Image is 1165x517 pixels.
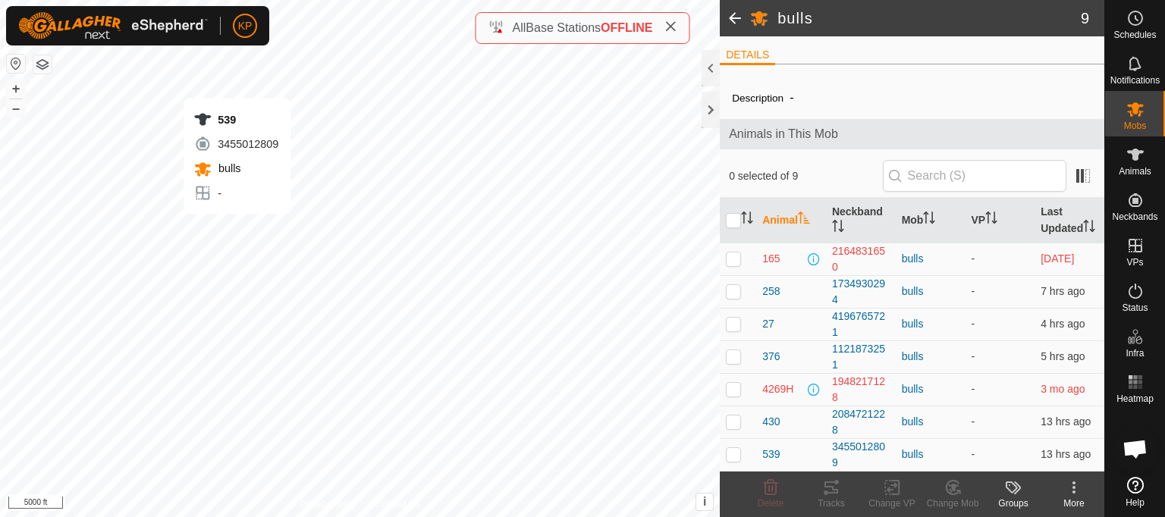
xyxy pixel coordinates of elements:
span: 430 [762,414,780,430]
app-display-virtual-paddock-transition: - [971,285,975,297]
span: i [703,495,706,508]
span: OFFLINE [601,21,652,34]
app-display-virtual-paddock-transition: - [971,252,975,265]
p-sorticon: Activate to sort [1083,222,1095,234]
div: 4196765721 [832,309,890,340]
div: bulls [902,251,959,267]
span: 539 [762,446,780,462]
span: 376 [762,349,780,365]
li: DETAILS [720,47,775,65]
h2: bulls [777,9,1081,27]
p-sorticon: Activate to sort [985,214,997,226]
app-display-virtual-paddock-transition: - [971,318,975,330]
div: Change VP [862,497,922,510]
input: Search (S) [883,160,1066,192]
span: Animals [1119,167,1151,176]
th: Animal [756,198,826,243]
div: bulls [902,381,959,397]
span: 27 Sept 2025, 2:28 pm [1041,285,1085,297]
span: bulls [215,162,240,174]
th: Mob [896,198,966,243]
span: KP [238,18,253,34]
p-sorticon: Activate to sort [741,214,753,226]
div: Tracks [801,497,862,510]
span: Mobs [1124,121,1146,130]
span: VPs [1126,258,1143,267]
div: 1734930294 [832,276,890,308]
app-display-virtual-paddock-transition: - [971,350,975,362]
div: Groups [983,497,1044,510]
span: 27 Sept 2025, 4:46 pm [1041,350,1085,362]
p-sorticon: Activate to sort [923,214,935,226]
div: 539 [193,111,278,129]
div: bulls [902,284,959,299]
span: Infra [1126,349,1144,358]
span: 27 [762,316,774,332]
div: Open chat [1113,426,1158,472]
span: Delete [758,498,784,509]
span: 0 selected of 9 [729,168,882,184]
button: Map Layers [33,55,52,74]
label: Description [732,92,783,104]
div: 2084721228 [832,406,890,438]
th: VP [965,198,1035,243]
p-sorticon: Activate to sort [798,214,810,226]
div: bulls [902,446,959,462]
span: 26 Sept 2025, 4:07 pm [1041,252,1074,265]
span: Schedules [1113,30,1156,39]
span: Notifications [1110,76,1160,85]
span: 27 Sept 2025, 8:45 am [1041,448,1091,460]
div: bulls [902,316,959,332]
div: 3455012809 [832,439,890,471]
app-display-virtual-paddock-transition: - [971,383,975,395]
a: Privacy Policy [300,497,357,511]
span: Base Stations [526,21,601,34]
span: All [513,21,526,34]
span: Neckbands [1112,212,1157,221]
app-display-virtual-paddock-transition: - [971,415,975,428]
div: bulls [902,349,959,365]
span: 4269H [762,381,793,397]
a: Contact Us [375,497,419,511]
span: Status [1122,303,1148,312]
span: 27 Sept 2025, 5:53 pm [1041,318,1085,330]
div: 3455012809 [193,135,278,153]
span: 4 June 2025, 1:14 am [1041,383,1085,395]
div: 1121873251 [832,341,890,373]
span: 165 [762,251,780,267]
span: Help [1126,498,1145,507]
button: – [7,99,25,117]
div: bulls [902,414,959,430]
div: 2164831650 [832,243,890,275]
div: Change Mob [922,497,983,510]
span: 258 [762,284,780,299]
a: Help [1105,471,1165,513]
button: i [696,493,713,510]
span: - [783,85,799,110]
img: Gallagher Logo [18,12,208,39]
div: More [1044,497,1104,510]
span: Animals in This Mob [729,125,1095,143]
div: - [193,184,278,202]
span: 27 Sept 2025, 8:29 am [1041,415,1091,428]
button: Reset Map [7,55,25,73]
p-sorticon: Activate to sort [832,222,844,234]
app-display-virtual-paddock-transition: - [971,448,975,460]
span: 9 [1081,7,1089,30]
button: + [7,80,25,98]
div: 1948217128 [832,374,890,406]
th: Neckband [826,198,896,243]
span: Heatmap [1116,394,1154,403]
th: Last Updated [1035,198,1104,243]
